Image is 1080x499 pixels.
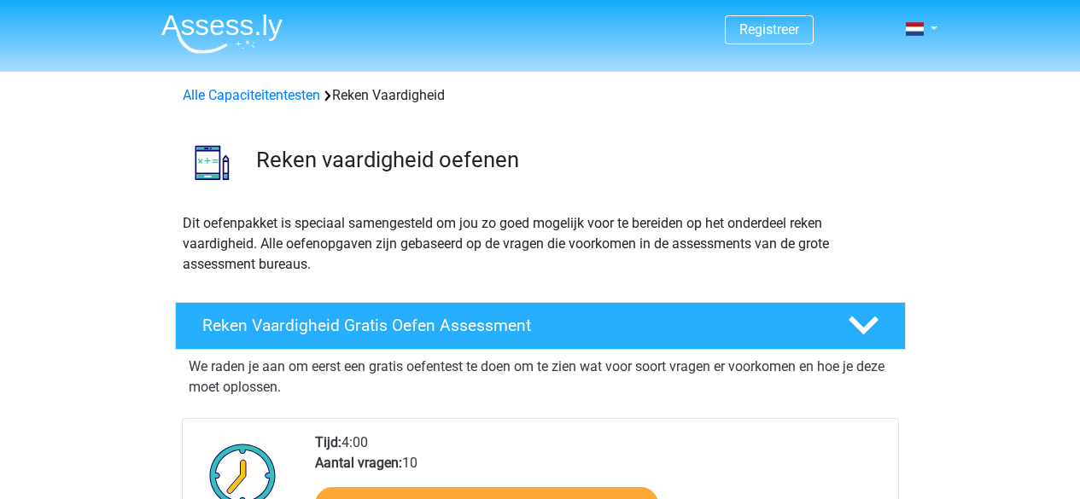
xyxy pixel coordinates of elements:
a: Reken Vaardigheid Gratis Oefen Assessment [168,302,913,350]
img: Assessly [161,14,283,54]
div: Reken Vaardigheid [176,85,905,106]
a: Registreer [739,21,799,38]
b: Aantal vragen: [315,455,402,471]
p: We raden je aan om eerst een gratis oefentest te doen om te zien wat voor soort vragen er voorkom... [189,357,892,397]
h4: Reken Vaardigheid Gratis Oefen Assessment [202,316,820,335]
a: Alle Capaciteitentesten [183,87,320,103]
b: Tijd: [315,434,342,450]
p: Dit oefenpakket is speciaal samengesteld om jou zo goed mogelijk voor te bereiden op het onderdee... [183,213,898,275]
img: reken vaardigheid [176,126,248,199]
h3: Reken vaardigheid oefenen [256,147,892,173]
